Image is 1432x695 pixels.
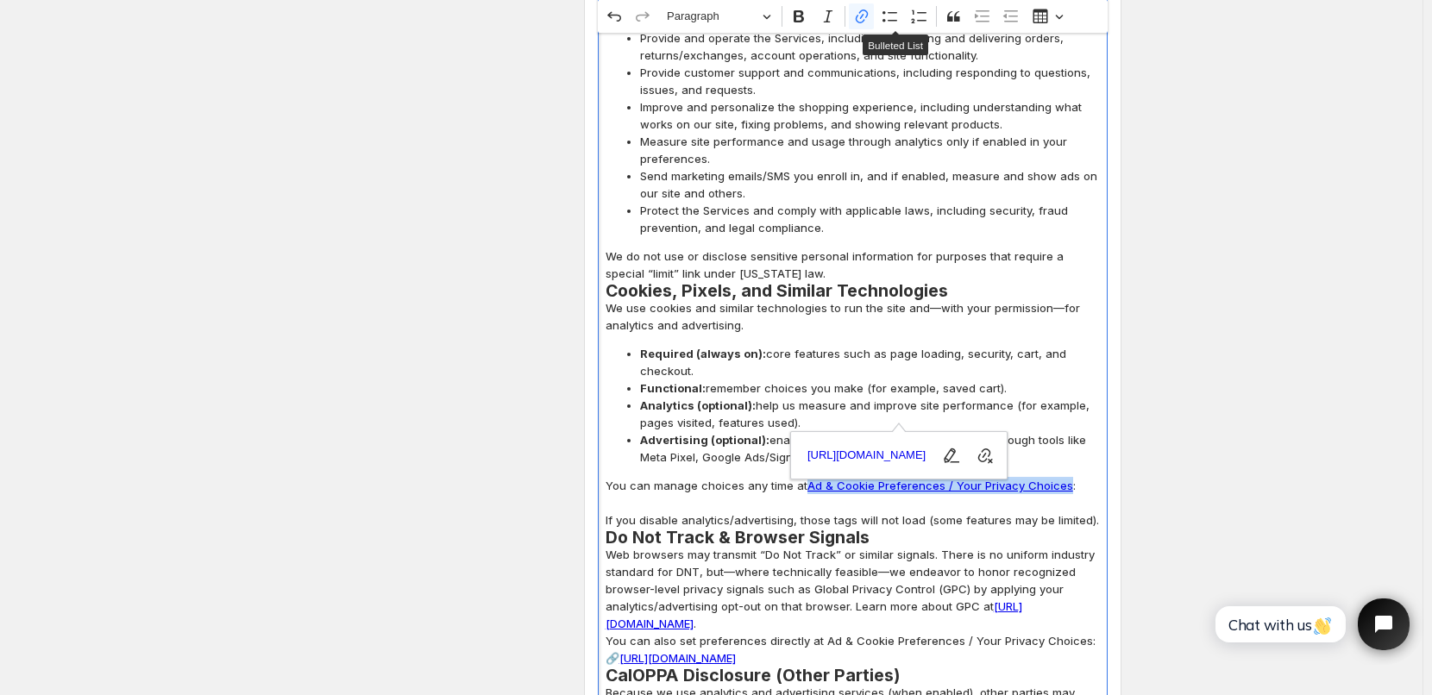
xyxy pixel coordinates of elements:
[640,345,1100,379] span: core features such as page loading, security, cart, and checkout.
[659,3,778,30] button: Paragraph, Heading
[667,6,757,27] span: Paragraph
[868,40,923,51] span: Bulleted List
[640,98,1100,133] span: Improve and personalize the shopping experience, including understanding what works on our site, ...
[640,381,706,395] strong: Functional:
[807,479,1073,492] a: Ad & Cookie Preferences / Your Privacy Choices
[606,529,1100,546] h2: Do Not Track & Browser Signals
[802,445,932,466] span: [URL][DOMAIN_NAME]
[619,651,736,665] a: [URL][DOMAIN_NAME]
[606,632,1100,667] p: You can also set preferences directly at Ad & Cookie Preferences / Your Privacy Choices: 🔗
[640,431,1100,466] span: enable cross-site ads and measurement through tools like Meta Pixel, Google Ads/Signals, and Micr...
[640,347,766,360] strong: Required (always on):
[801,442,933,469] a: [URL][DOMAIN_NAME]
[640,167,1100,202] span: Send marketing emails/SMS you enroll in, and if enabled, measure and show ads on our site and oth...
[1196,584,1424,665] iframe: Tidio Chat
[640,133,1100,167] span: Measure site performance and usage through analytics only if enabled in your preferences.
[640,398,756,412] strong: Analytics (optional):
[606,477,1100,529] p: You can manage choices any time at : If you disable analytics/advertising, those tags will not lo...
[606,599,1022,630] a: [URL][DOMAIN_NAME]
[606,667,1100,684] h2: CalOPPA Disclosure (Other Parties)
[640,64,1100,98] span: Provide customer support and communications, including responding to questions, issues, and reque...
[640,29,1100,64] span: Provide and operate the Services, including processing and delivering orders, returns/exchanges, ...
[640,202,1100,236] span: Protect the Services and comply with applicable laws, including security, fraud prevention, and l...
[640,433,769,447] strong: Advertising (optional):
[640,379,1100,397] span: remember choices you make (for example, saved cart).
[606,299,1100,334] p: We use cookies and similar technologies to run the site and—with your permission—for analytics an...
[640,397,1100,431] span: help us measure and improve site performance (for example, pages visited, features used).
[606,546,1100,632] p: Web browsers may transmit “Do Not Track” or similar signals. There is no uniform industry standar...
[606,282,1100,299] h2: Cookies, Pixels, and Similar Technologies
[606,247,1100,282] p: We do not use or disclose sensitive personal information for purposes that require a special “lim...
